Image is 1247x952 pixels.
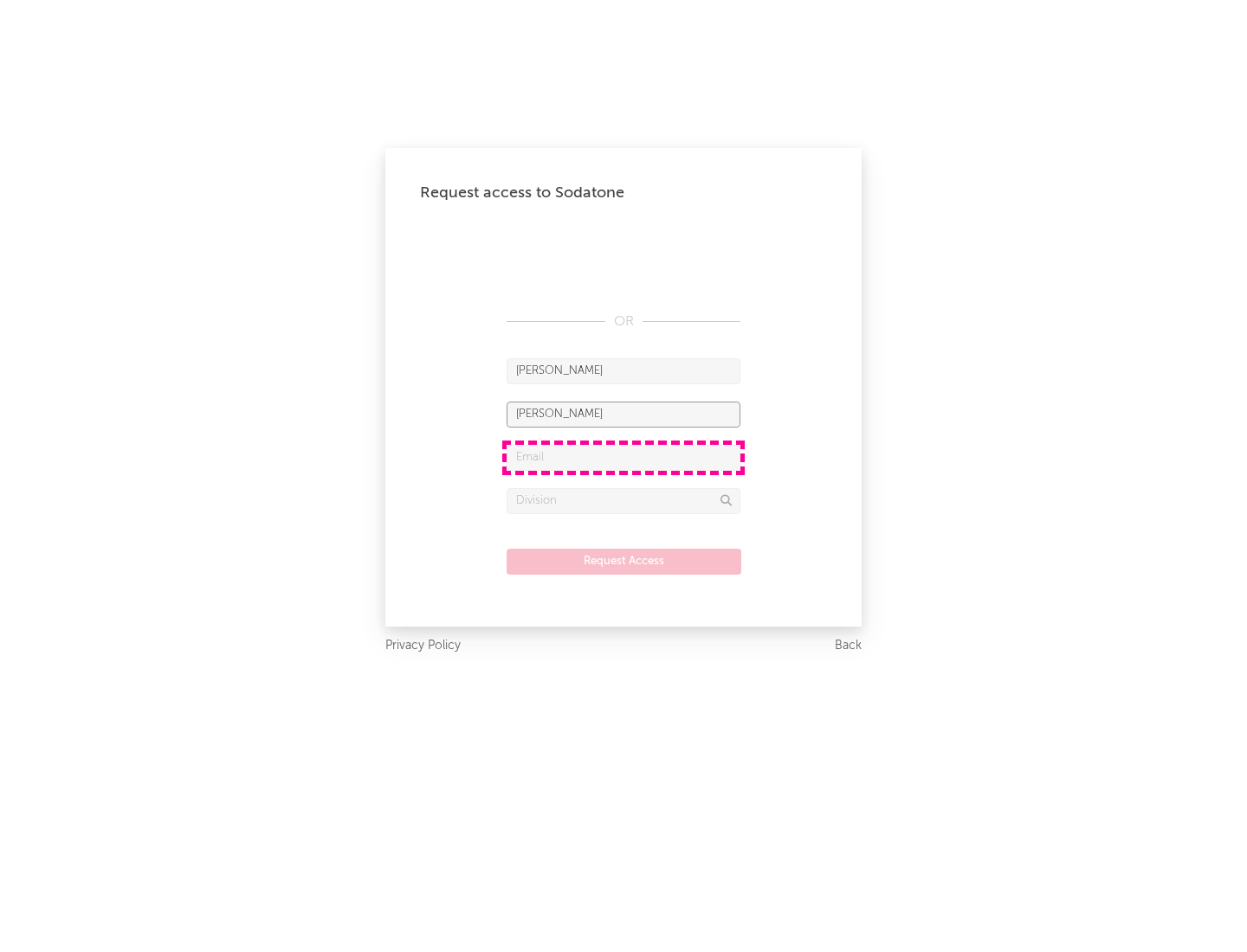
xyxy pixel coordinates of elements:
[385,635,461,657] a: Privacy Policy
[507,312,740,332] div: OR
[835,635,862,657] a: Back
[507,549,741,575] button: Request Access
[507,445,740,471] input: Email
[507,488,740,514] input: Division
[420,183,827,203] div: Request access to Sodatone
[507,402,740,428] input: Last Name
[507,358,740,384] input: First Name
